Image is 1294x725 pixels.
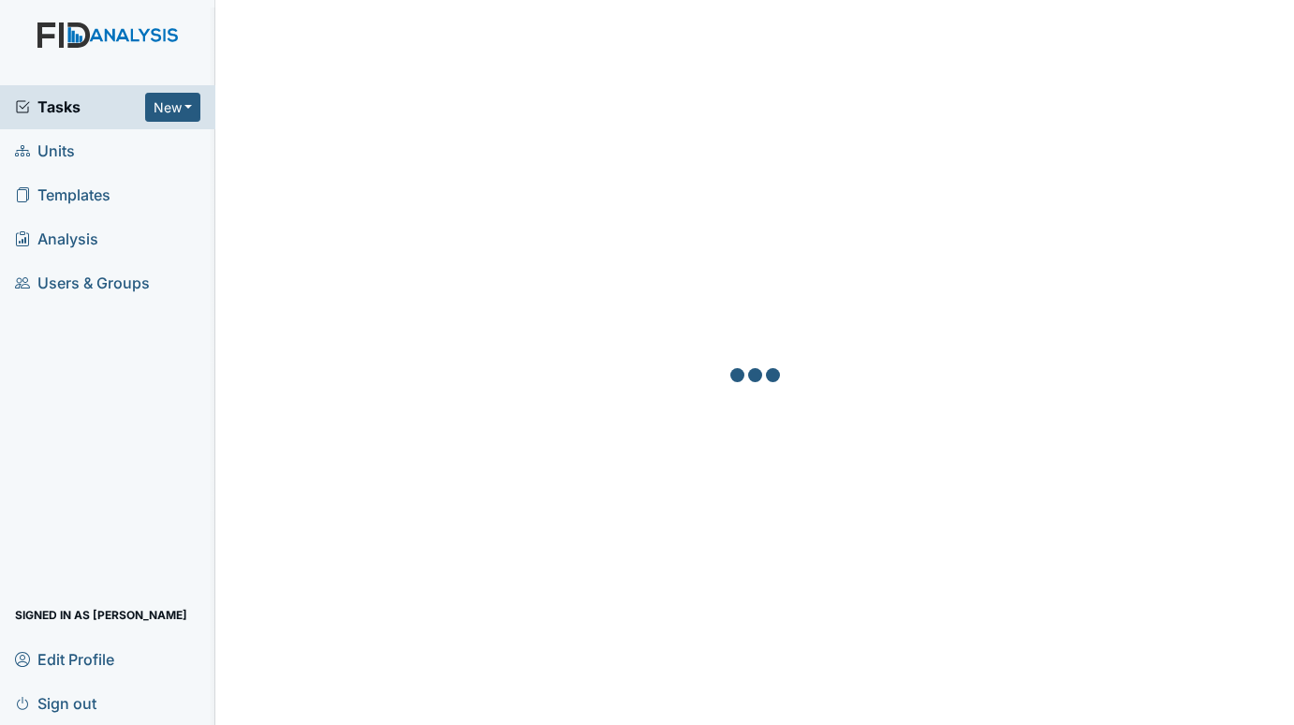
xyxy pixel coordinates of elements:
span: Edit Profile [15,644,114,673]
span: Signed in as [PERSON_NAME] [15,600,187,629]
button: New [145,93,201,122]
span: Users & Groups [15,269,150,298]
span: Templates [15,181,110,210]
span: Sign out [15,688,96,718]
span: Units [15,137,75,166]
a: Tasks [15,96,145,118]
span: Analysis [15,225,98,254]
